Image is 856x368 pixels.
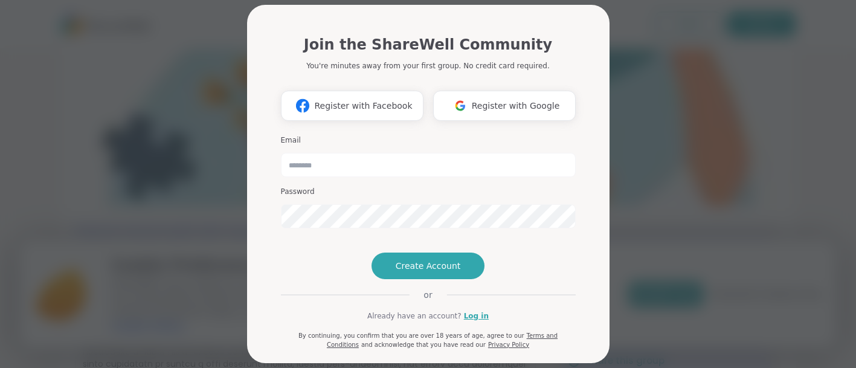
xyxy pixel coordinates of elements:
span: By continuing, you confirm that you are over 18 years of age, agree to our [298,332,524,339]
button: Register with Facebook [281,91,423,121]
button: Register with Google [433,91,576,121]
span: or [409,289,446,301]
p: You're minutes away from your first group. No credit card required. [306,60,549,71]
h1: Join the ShareWell Community [304,34,552,56]
a: Log in [464,311,489,321]
button: Create Account [372,253,485,279]
h3: Password [281,187,576,197]
a: Privacy Policy [488,341,529,348]
a: Terms and Conditions [327,332,558,348]
span: and acknowledge that you have read our [361,341,486,348]
h3: Email [281,135,576,146]
span: Register with Facebook [314,100,412,112]
img: ShareWell Logomark [449,94,472,117]
span: Create Account [396,260,461,272]
img: ShareWell Logomark [291,94,314,117]
span: Already have an account? [367,311,462,321]
span: Register with Google [472,100,560,112]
